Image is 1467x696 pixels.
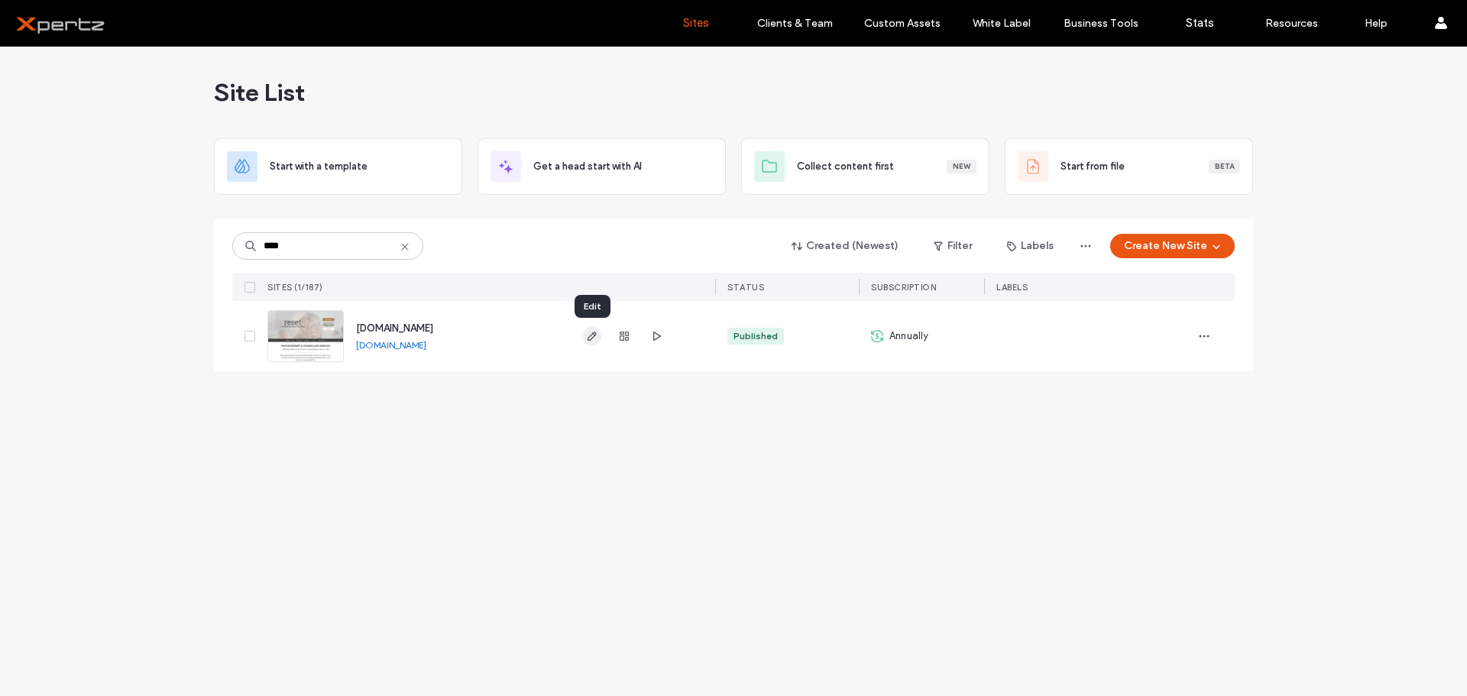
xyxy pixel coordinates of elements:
div: Collect content firstNew [741,138,989,195]
label: Resources [1265,17,1318,30]
label: Stats [1186,16,1214,30]
span: SUBSCRIPTION [871,282,936,293]
div: Domain Overview [58,90,137,100]
a: [DOMAIN_NAME] [356,339,426,351]
span: Help [34,11,66,24]
span: Start with a template [270,159,368,174]
div: Domain: [DOMAIN_NAME] [40,40,168,52]
div: Beta [1209,160,1240,173]
span: Collect content first [797,159,894,174]
button: Labels [993,234,1067,258]
div: Edit [575,295,610,318]
a: [DOMAIN_NAME] [356,322,433,334]
label: Clients & Team [757,17,833,30]
label: Business Tools [1064,17,1138,30]
button: Created (Newest) [779,234,912,258]
label: Help [1365,17,1388,30]
span: Annually [889,329,929,344]
label: Sites [683,16,709,30]
img: logo_orange.svg [24,24,37,37]
span: STATUS [727,282,764,293]
label: White Label [973,17,1031,30]
button: Filter [918,234,987,258]
div: Get a head start with AI [478,138,726,195]
span: Site List [214,77,305,108]
span: Get a head start with AI [533,159,642,174]
span: Start from file [1061,159,1125,174]
button: Create New Site [1110,234,1235,258]
img: website_grey.svg [24,40,37,52]
img: tab_domain_overview_orange.svg [41,89,53,101]
img: tab_keywords_by_traffic_grey.svg [152,89,164,101]
div: Start from fileBeta [1005,138,1253,195]
div: v 4.0.25 [43,24,75,37]
span: LABELS [996,282,1028,293]
div: Keywords by Traffic [169,90,257,100]
div: Start with a template [214,138,462,195]
label: Custom Assets [864,17,941,30]
div: Published [733,329,778,343]
div: New [947,160,976,173]
span: SITES (1/187) [267,282,323,293]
